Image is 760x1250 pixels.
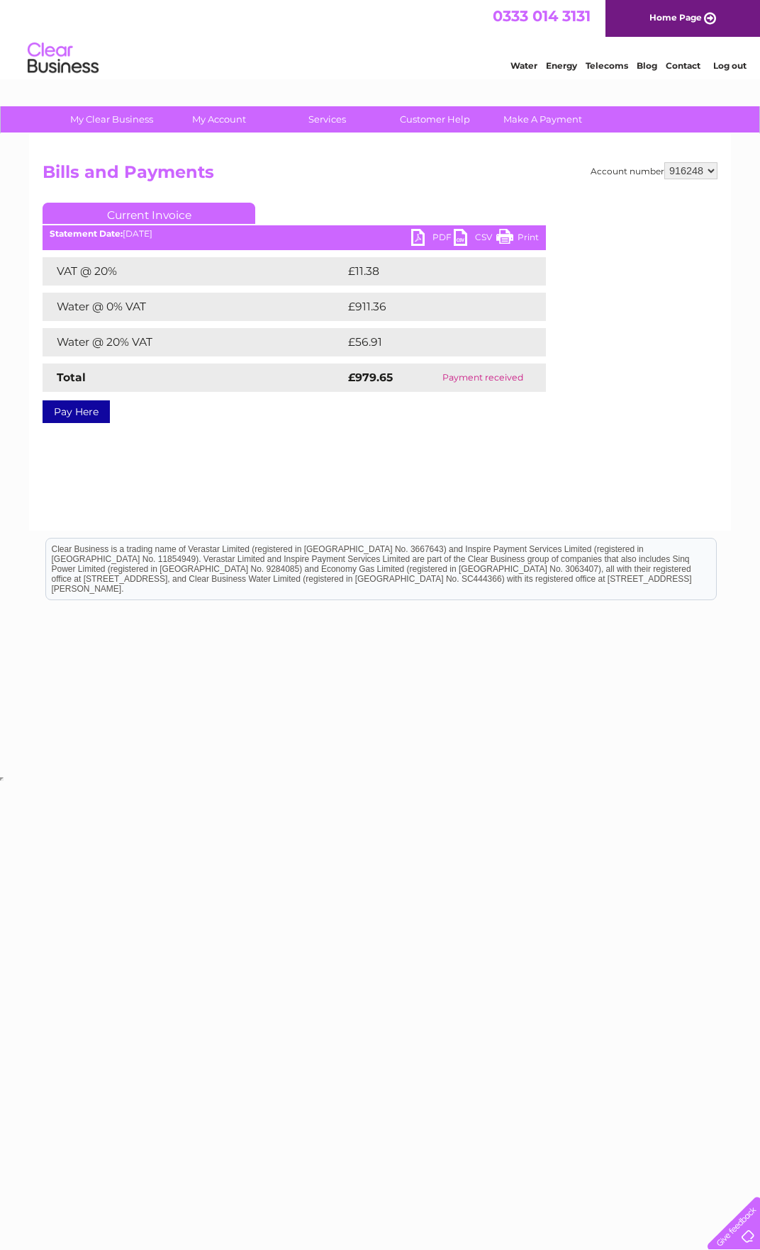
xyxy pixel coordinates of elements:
a: Make A Payment [484,106,601,133]
a: Blog [637,60,657,71]
a: Current Invoice [43,203,255,224]
a: Telecoms [586,60,628,71]
div: Clear Business is a trading name of Verastar Limited (registered in [GEOGRAPHIC_DATA] No. 3667643... [46,8,716,69]
a: My Clear Business [53,106,170,133]
b: Statement Date: [50,228,123,239]
td: £911.36 [345,293,519,321]
a: My Account [161,106,278,133]
strong: £979.65 [348,371,393,384]
td: Payment received [419,364,546,392]
a: Energy [546,60,577,71]
td: Water @ 0% VAT [43,293,345,321]
strong: Total [57,371,86,384]
a: Print [496,229,539,249]
td: Water @ 20% VAT [43,328,345,356]
h2: Bills and Payments [43,162,717,189]
a: Services [269,106,386,133]
td: £56.91 [345,328,516,356]
a: Log out [713,60,747,71]
a: CSV [454,229,496,249]
a: 0333 014 3131 [493,7,591,25]
div: [DATE] [43,229,546,239]
img: logo.png [27,37,99,80]
div: Account number [591,162,717,179]
a: Water [510,60,537,71]
td: VAT @ 20% [43,257,345,286]
a: Contact [666,60,700,71]
a: PDF [411,229,454,249]
a: Pay Here [43,400,110,423]
td: £11.38 [345,257,515,286]
a: Customer Help [376,106,493,133]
